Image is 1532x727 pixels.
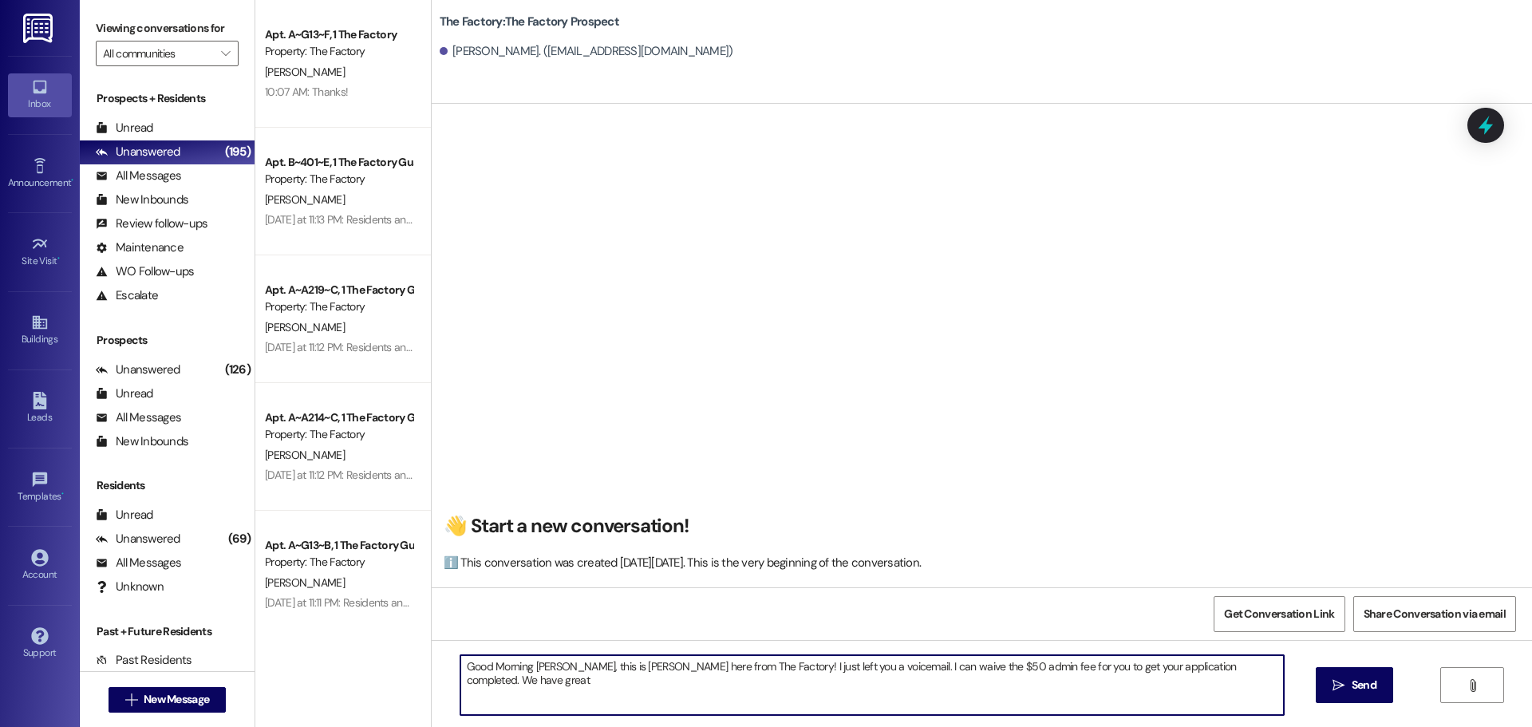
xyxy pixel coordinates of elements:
[265,409,413,426] div: Apt. A~A214~C, 1 The Factory Guarantors
[23,14,56,43] img: ResiDesk Logo
[8,73,72,117] a: Inbox
[96,16,239,41] label: Viewing conversations for
[460,655,1284,715] textarea: Good Morning [PERSON_NAME], this is [PERSON_NAME] here from The Factory! I just left you a voicem...
[444,555,1512,571] div: ℹ️ This conversation was created [DATE][DATE]. This is the very beginning of the conversation.
[8,231,72,274] a: Site Visit •
[440,14,619,30] b: The Factory: The Factory Prospect
[265,282,413,298] div: Apt. A~A219~C, 1 The Factory Guarantors
[96,192,188,208] div: New Inbounds
[265,595,946,610] div: [DATE] at 11:11 PM: Residents and Guarantors: All charges are now due. Any balance unpaid for by ...
[109,687,227,713] button: New Message
[265,448,345,462] span: [PERSON_NAME]
[444,514,1512,539] h2: 👋 Start a new conversation!
[96,433,188,450] div: New Inbounds
[265,26,413,43] div: Apt. A~G13~F, 1 The Factory
[1352,677,1376,693] span: Send
[265,320,345,334] span: [PERSON_NAME]
[265,426,413,443] div: Property: The Factory
[96,385,153,402] div: Unread
[96,507,153,524] div: Unread
[144,691,209,708] span: New Message
[8,387,72,430] a: Leads
[80,90,255,107] div: Prospects + Residents
[265,212,950,227] div: [DATE] at 11:13 PM: Residents and Guarantors: All charges are now due. Any balance unpaid for by ...
[125,693,137,706] i: 
[221,47,230,60] i: 
[1316,667,1393,703] button: Send
[265,340,950,354] div: [DATE] at 11:12 PM: Residents and Guarantors: All charges are now due. Any balance unpaid for by ...
[265,554,413,571] div: Property: The Factory
[265,85,348,99] div: 10:07 AM: Thanks!
[265,192,345,207] span: [PERSON_NAME]
[96,362,180,378] div: Unanswered
[96,120,153,136] div: Unread
[96,215,207,232] div: Review follow-ups
[96,579,164,595] div: Unknown
[1364,606,1506,622] span: Share Conversation via email
[265,468,950,482] div: [DATE] at 11:12 PM: Residents and Guarantors: All charges are now due. Any balance unpaid for by ...
[96,555,181,571] div: All Messages
[1467,679,1479,692] i: 
[80,332,255,349] div: Prospects
[265,171,413,188] div: Property: The Factory
[221,140,255,164] div: (195)
[265,537,413,554] div: Apt. A~G13~B, 1 The Factory Guarantors
[96,144,180,160] div: Unanswered
[1224,606,1334,622] span: Get Conversation Link
[80,623,255,640] div: Past + Future Residents
[71,175,73,186] span: •
[96,409,181,426] div: All Messages
[265,575,345,590] span: [PERSON_NAME]
[96,239,184,256] div: Maintenance
[96,531,180,547] div: Unanswered
[96,652,192,669] div: Past Residents
[8,309,72,352] a: Buildings
[265,298,413,315] div: Property: The Factory
[61,488,64,500] span: •
[8,466,72,509] a: Templates •
[224,527,255,551] div: (69)
[265,43,413,60] div: Property: The Factory
[8,622,72,666] a: Support
[57,253,60,264] span: •
[265,65,345,79] span: [PERSON_NAME]
[103,41,213,66] input: All communities
[1333,679,1344,692] i: 
[440,43,733,60] div: [PERSON_NAME]. ([EMAIL_ADDRESS][DOMAIN_NAME])
[221,358,255,382] div: (126)
[96,287,158,304] div: Escalate
[265,154,413,171] div: Apt. B~401~E, 1 The Factory Guarantors
[1353,596,1516,632] button: Share Conversation via email
[96,263,194,280] div: WO Follow-ups
[1214,596,1344,632] button: Get Conversation Link
[80,477,255,494] div: Residents
[96,168,181,184] div: All Messages
[8,544,72,587] a: Account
